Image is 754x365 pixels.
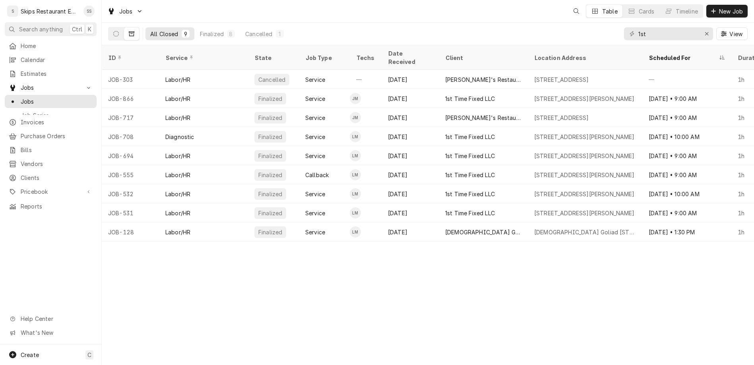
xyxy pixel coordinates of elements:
div: — [350,70,382,89]
div: 1 [277,30,282,38]
div: [DATE] [382,146,439,165]
span: Ctrl [72,25,82,33]
div: [DATE] [382,70,439,89]
div: Labor/HR [165,114,190,122]
div: Finalized [258,114,283,122]
div: [DATE] [382,184,439,203]
div: [DATE] [382,203,439,222]
div: JOB-866 [102,89,159,108]
span: Help Center [21,315,92,323]
div: Labor/HR [165,209,190,217]
div: Service [305,152,325,160]
div: 1st Time Fixed LLC [445,209,495,217]
div: Longino Monroe's Avatar [350,226,361,238]
div: S [7,6,18,17]
span: Purchase Orders [21,132,93,140]
div: LM [350,131,361,142]
div: LM [350,226,361,238]
div: SS [83,6,95,17]
div: ID [108,54,151,62]
div: Date Received [388,49,431,66]
a: Go to Jobs [104,5,146,18]
span: Invoices [21,118,93,126]
div: Labor/HR [165,95,190,103]
div: Client [445,54,520,62]
div: [DATE] • 9:00 AM [642,108,731,127]
button: Search anythingCtrlK [5,22,97,36]
div: [DATE] • 9:00 AM [642,89,731,108]
div: Service [305,133,325,141]
div: [STREET_ADDRESS] [534,114,589,122]
div: Timeline [676,7,698,15]
div: JM [350,93,361,104]
a: Go to What's New [5,326,97,339]
div: Finalized [200,30,224,38]
div: Labor/HR [165,75,190,84]
div: [DATE] • 1:30 PM [642,222,731,241]
div: JOB-531 [102,203,159,222]
button: New Job [706,5,748,17]
div: Finalized [258,209,283,217]
div: 1st Time Fixed LLC [445,171,495,179]
span: Estimates [21,70,93,78]
div: Service [165,54,240,62]
div: Service [305,209,325,217]
div: Finalized [258,95,283,103]
div: [DATE] • 9:00 AM [642,146,731,165]
div: JOB-303 [102,70,159,89]
a: Vendors [5,157,97,170]
span: Pricebook [21,187,81,196]
div: Scheduled For [649,54,717,62]
div: [DATE] [382,165,439,184]
div: Jason Marroquin's Avatar [350,93,361,104]
div: Cards [639,7,655,15]
div: 8 [229,30,233,38]
div: Finalized [258,152,283,160]
div: [DATE] [382,127,439,146]
div: Longino Monroe's Avatar [350,131,361,142]
div: 1st Time Fixed LLC [445,133,495,141]
span: Clients [21,174,93,182]
div: Labor/HR [165,152,190,160]
a: Go to Pricebook [5,185,97,198]
span: Job Series [21,111,93,120]
span: Jobs [119,7,133,15]
a: Invoices [5,116,97,129]
div: [DATE] [382,222,439,241]
span: Reports [21,202,93,211]
div: Finalized [258,190,283,198]
div: Longino Monroe's Avatar [350,207,361,218]
a: Go to Jobs [5,81,97,94]
div: [DATE] • 9:00 AM [642,165,731,184]
div: JM [350,112,361,123]
div: Service [305,190,325,198]
span: Vendors [21,160,93,168]
a: Calendar [5,53,97,66]
div: All Closed [150,30,178,38]
div: JOB-532 [102,184,159,203]
div: Job Type [305,54,343,62]
span: K [88,25,91,33]
div: Labor/HR [165,171,190,179]
div: [DATE] [382,89,439,108]
a: Estimates [5,67,97,80]
a: Clients [5,171,97,184]
div: [DATE] • 10:00 AM [642,127,731,146]
span: Bills [21,146,93,154]
input: Keyword search [638,27,698,40]
div: [STREET_ADDRESS][PERSON_NAME] [534,190,635,198]
span: Home [21,42,93,50]
div: JOB-708 [102,127,159,146]
div: LM [350,188,361,199]
div: LM [350,207,361,218]
div: Callback [305,171,329,179]
div: Longino Monroe's Avatar [350,188,361,199]
div: Longino Monroe's Avatar [350,150,361,161]
div: [DATE] • 9:00 AM [642,203,731,222]
div: [STREET_ADDRESS][PERSON_NAME] [534,95,635,103]
div: LM [350,150,361,161]
div: JOB-555 [102,165,159,184]
div: 1st Time Fixed LLC [445,152,495,160]
div: 1st Time Fixed LLC [445,190,495,198]
div: Diagnostic [165,133,194,141]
